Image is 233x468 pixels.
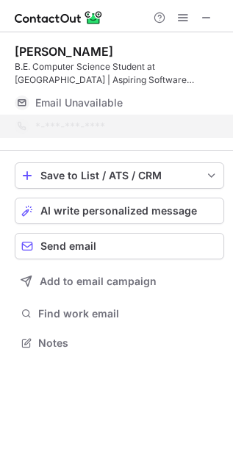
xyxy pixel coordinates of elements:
[15,268,224,295] button: Add to email campaign
[15,9,103,26] img: ContactOut v5.3.10
[40,240,96,252] span: Send email
[40,170,198,181] div: Save to List / ATS / CRM
[15,233,224,259] button: Send email
[40,205,197,217] span: AI write personalized message
[15,162,224,189] button: save-profile-one-click
[15,303,224,324] button: Find work email
[38,336,218,350] span: Notes
[38,307,218,320] span: Find work email
[15,333,224,353] button: Notes
[40,276,157,287] span: Add to email campaign
[15,198,224,224] button: AI write personalized message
